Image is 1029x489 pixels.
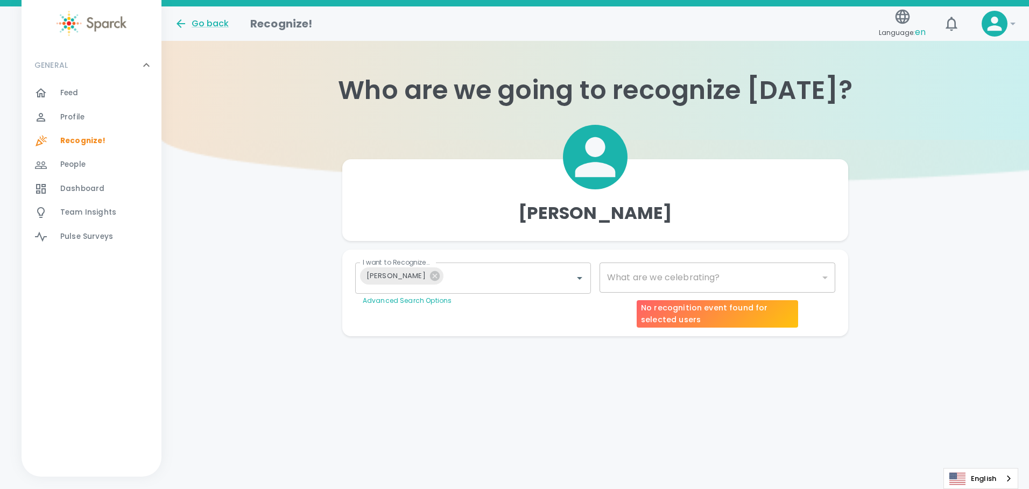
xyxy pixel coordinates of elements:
[34,60,68,70] p: GENERAL
[572,271,587,286] button: Open
[60,207,116,218] span: Team Insights
[22,49,161,81] div: GENERAL
[60,112,84,123] span: Profile
[22,177,161,201] a: Dashboard
[944,469,1018,488] a: English
[360,270,432,282] span: [PERSON_NAME]
[363,258,430,267] label: I want to Recognize...
[22,105,161,129] a: Profile
[57,11,126,36] img: Sparck logo
[943,468,1018,489] aside: Language selected: English
[875,5,930,43] button: Language:en
[22,81,161,253] div: GENERAL
[637,300,798,328] div: No recognition event found for selected users
[22,11,161,36] a: Sparck logo
[250,15,313,32] h1: Recognize!
[22,129,161,153] a: Recognize!
[22,81,161,105] a: Feed
[22,153,161,176] a: People
[161,75,1029,105] h1: Who are we going to recognize [DATE]?
[22,225,161,249] a: Pulse Surveys
[518,202,673,224] h4: [PERSON_NAME]
[60,159,86,170] span: People
[915,26,926,38] span: en
[174,17,229,30] button: Go back
[943,468,1018,489] div: Language
[60,88,79,98] span: Feed
[879,25,926,40] span: Language:
[360,267,443,285] div: [PERSON_NAME]
[60,231,113,242] span: Pulse Surveys
[22,201,161,224] a: Team Insights
[60,183,104,194] span: Dashboard
[363,296,452,305] a: Advanced Search Options
[60,136,106,146] span: Recognize!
